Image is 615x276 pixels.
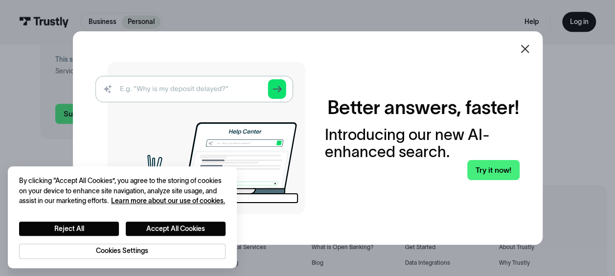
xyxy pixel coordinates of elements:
[126,222,226,236] button: Accept All Cookies
[324,126,519,160] div: Introducing our new AI-enhanced search.
[19,176,226,259] div: Privacy
[19,222,119,236] button: Reject All
[467,160,519,180] a: Try it now!
[327,96,519,119] h2: Better answers, faster!
[8,166,237,268] div: Cookie banner
[111,197,225,205] a: More information about your privacy, opens in a new tab
[19,244,226,259] button: Cookies Settings
[19,176,226,207] div: By clicking “Accept All Cookies”, you agree to the storing of cookies on your device to enhance s...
